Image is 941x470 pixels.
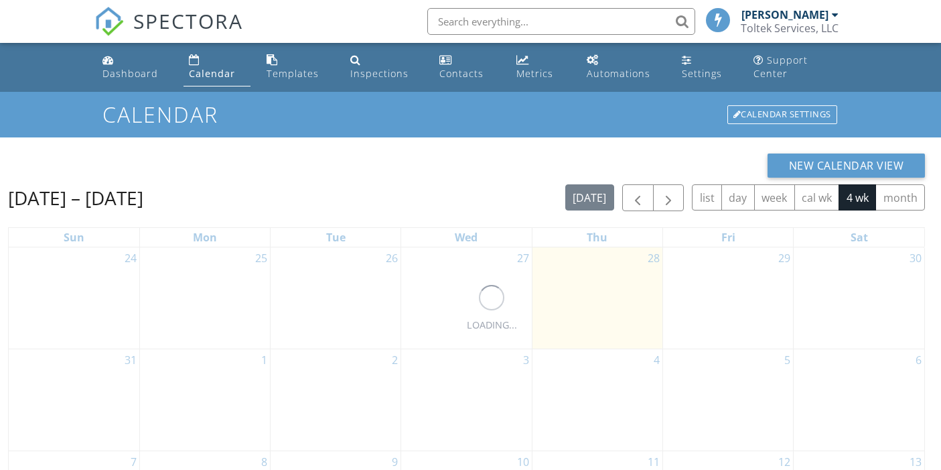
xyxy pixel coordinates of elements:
[514,247,532,269] a: Go to August 27, 2025
[794,247,924,349] td: Go to August 30, 2025
[727,105,837,124] div: Calendar Settings
[622,184,654,212] button: Previous
[782,349,793,371] a: Go to September 5, 2025
[794,349,924,451] td: Go to September 6, 2025
[427,8,695,35] input: Search everything...
[383,247,401,269] a: Go to August 26, 2025
[259,349,270,371] a: Go to September 1, 2025
[913,349,924,371] a: Go to September 6, 2025
[439,67,484,80] div: Contacts
[94,7,124,36] img: The Best Home Inspection Software - Spectora
[184,48,250,86] a: Calendar
[190,228,220,247] a: Monday
[9,349,139,451] td: Go to August 31, 2025
[271,349,401,451] td: Go to September 2, 2025
[676,48,737,86] a: Settings
[645,247,662,269] a: Go to August 28, 2025
[401,349,532,451] td: Go to September 3, 2025
[653,184,684,212] button: Next
[97,48,173,86] a: Dashboard
[520,349,532,371] a: Go to September 3, 2025
[581,48,666,86] a: Automations (Basic)
[565,184,614,211] button: [DATE]
[122,247,139,269] a: Go to August 24, 2025
[532,349,662,451] td: Go to September 4, 2025
[434,48,501,86] a: Contacts
[662,247,793,349] td: Go to August 29, 2025
[261,48,334,86] a: Templates
[267,67,319,80] div: Templates
[587,67,650,80] div: Automations
[252,247,270,269] a: Go to August 25, 2025
[776,247,793,269] a: Go to August 29, 2025
[848,228,871,247] a: Saturday
[584,228,610,247] a: Thursday
[511,48,571,86] a: Metrics
[651,349,662,371] a: Go to September 4, 2025
[682,67,722,80] div: Settings
[839,184,876,211] button: 4 wk
[741,21,839,35] div: Toltek Services, LLC
[748,48,845,86] a: Support Center
[345,48,423,86] a: Inspections
[350,67,409,80] div: Inspections
[719,228,738,247] a: Friday
[389,349,401,371] a: Go to September 2, 2025
[741,8,828,21] div: [PERSON_NAME]
[467,318,517,333] div: LOADING...
[875,184,925,211] button: month
[753,54,808,80] div: Support Center
[532,247,662,349] td: Go to August 28, 2025
[794,184,840,211] button: cal wk
[516,67,553,80] div: Metrics
[139,247,270,349] td: Go to August 25, 2025
[189,67,235,80] div: Calendar
[726,104,839,125] a: Calendar Settings
[768,154,926,178] button: New Calendar View
[754,184,795,211] button: week
[452,228,480,247] a: Wednesday
[692,184,722,211] button: list
[139,349,270,451] td: Go to September 1, 2025
[102,67,158,80] div: Dashboard
[401,247,532,349] td: Go to August 27, 2025
[102,103,838,126] h1: Calendar
[9,247,139,349] td: Go to August 24, 2025
[94,18,243,46] a: SPECTORA
[323,228,348,247] a: Tuesday
[133,7,243,35] span: SPECTORA
[907,247,924,269] a: Go to August 30, 2025
[8,184,143,211] h2: [DATE] – [DATE]
[271,247,401,349] td: Go to August 26, 2025
[662,349,793,451] td: Go to September 5, 2025
[122,349,139,371] a: Go to August 31, 2025
[721,184,755,211] button: day
[61,228,87,247] a: Sunday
